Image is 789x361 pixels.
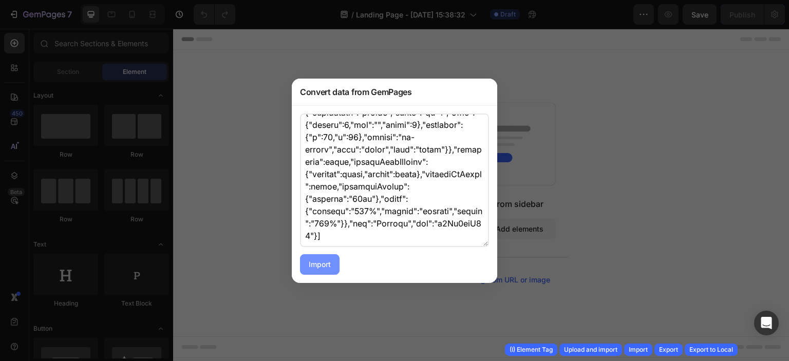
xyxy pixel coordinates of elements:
div: Start with Sections from sidebar [246,169,370,181]
button: Add sections [234,189,304,210]
button: Add elements [310,189,383,210]
div: Open Intercom Messenger [754,311,779,335]
div: Import [309,259,331,270]
div: Convert data from GemPages [292,79,497,105]
div: Export [659,345,678,354]
div: (I) Element Tag [510,345,553,354]
div: Import [629,345,648,354]
div: Export to Local [689,345,733,354]
button: Import [300,254,340,275]
button: Import [624,344,652,356]
button: (I) Element Tag [505,344,557,356]
button: Export [654,344,683,356]
div: Upload and import [564,345,617,354]
button: Upload and import [559,344,622,356]
button: Export to Local [685,344,738,356]
div: Start with Generating from URL or image [239,247,378,255]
